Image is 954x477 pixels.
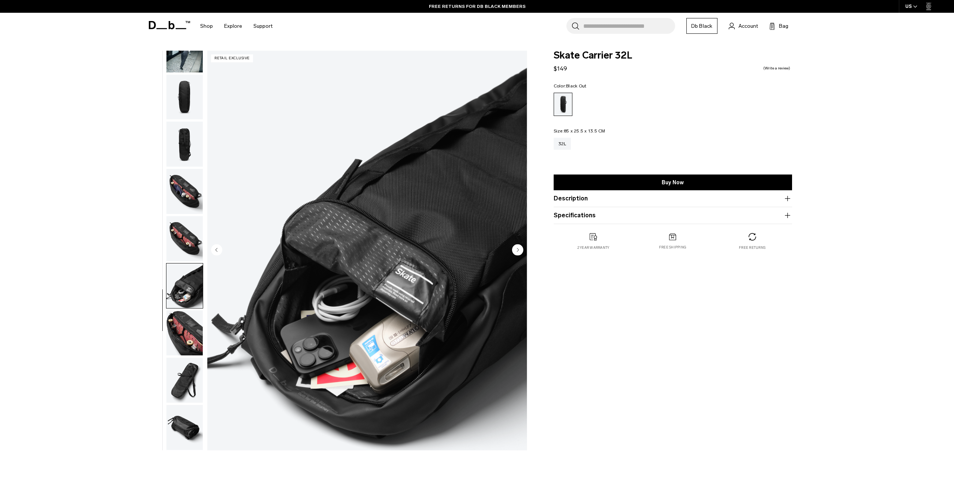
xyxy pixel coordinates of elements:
[564,128,605,134] span: 85 x 25.5 x 13.5 CM
[429,3,526,10] a: FREE RETURNS FOR DB BLACK MEMBERS
[211,54,253,62] p: retail exclusive
[166,74,203,120] button: Skate Carrier 32L Black Out
[195,13,278,39] nav: Main Navigation
[207,51,527,450] li: 7 / 10
[166,169,203,214] button: Skate Carrier 32L Black Out
[686,18,717,34] a: Db Black
[166,121,203,167] button: Skate Carrier 32L Black Out
[779,22,788,30] span: Bag
[738,22,758,30] span: Account
[577,245,610,250] p: 2 year warranty
[166,169,203,214] img: Skate Carrier 32L Black Out
[554,194,792,203] button: Description
[224,13,242,39] a: Explore
[739,245,765,250] p: Free returns
[253,13,273,39] a: Support
[763,66,790,70] a: Write a review
[200,13,213,39] a: Shop
[166,357,203,403] button: Skate Carrier 32L Black Out
[554,84,587,88] legend: Color:
[166,405,203,450] img: Skate Carrier 32L Black Out
[166,358,203,403] img: Skate Carrier 32L Black Out
[566,83,586,89] span: Black Out
[769,21,788,30] button: Bag
[659,245,686,250] p: Free shipping
[554,51,792,60] span: Skate Carrier 32L
[211,244,222,257] button: Previous slide
[554,211,792,220] button: Specifications
[554,93,572,116] a: Black Out
[512,244,523,257] button: Next slide
[554,129,605,133] legend: Size:
[554,138,571,150] a: 32L
[729,21,758,30] a: Account
[166,263,203,309] button: Skate Carrier 32L Black Out
[166,75,203,120] img: Skate Carrier 32L Black Out
[166,122,203,167] img: Skate Carrier 32L Black Out
[554,65,567,72] span: $149
[207,51,527,450] img: Skate Carrier 32L Black Out
[166,216,203,261] img: Skate Carrier 32L Black Out
[166,310,203,355] img: Skate Carrier 32L Black Out
[166,263,203,308] img: Skate Carrier 32L Black Out
[554,175,792,190] a: Buy Now
[166,405,203,450] button: Skate Carrier 32L Black Out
